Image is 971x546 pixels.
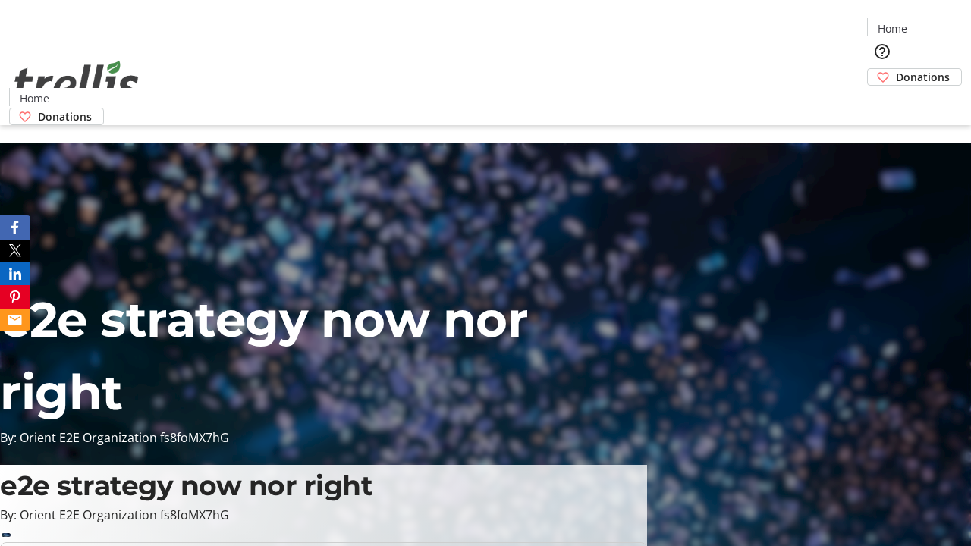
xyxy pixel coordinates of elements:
[9,44,144,120] img: Orient E2E Organization fs8foMX7hG's Logo
[868,20,916,36] a: Home
[878,20,907,36] span: Home
[867,68,962,86] a: Donations
[38,108,92,124] span: Donations
[20,90,49,106] span: Home
[10,90,58,106] a: Home
[896,69,950,85] span: Donations
[867,36,897,67] button: Help
[867,86,897,116] button: Cart
[9,108,104,125] a: Donations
